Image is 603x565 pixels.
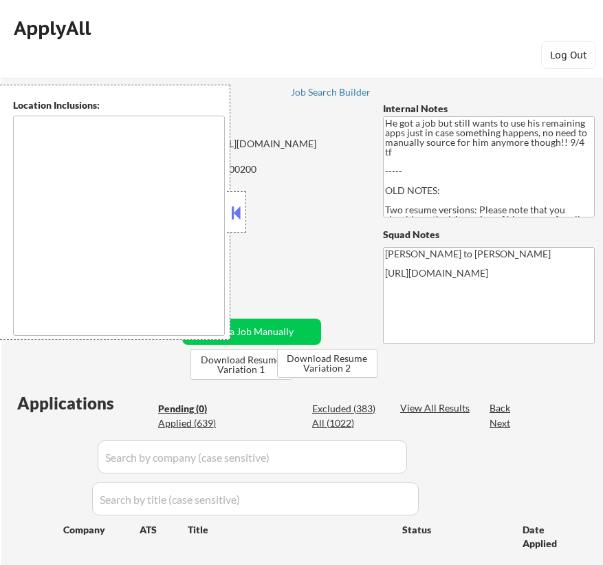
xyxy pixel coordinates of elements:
div: 7739100200 [171,162,365,176]
input: Search by title (case sensitive) [92,482,419,515]
div: Excluded (383) [312,402,381,416]
div: Location Inclusions: [13,98,225,112]
button: Log Out [541,41,596,69]
button: Add a Job Manually [182,319,321,345]
div: Job Search Builder [291,87,371,97]
div: Next [490,416,512,430]
div: Back [490,401,512,415]
div: Pending (0) [158,402,227,416]
div: ATS [140,523,188,537]
a: [URL][DOMAIN_NAME] [213,138,316,149]
div: Date Applied [523,523,574,550]
div: Internal Notes [383,102,595,116]
div: ApplyAll [14,17,95,40]
div: Applications [17,395,153,412]
div: Title [188,523,389,537]
div: View All Results [400,401,474,415]
div: All (1022) [312,416,381,430]
button: Download Resume Variation 1 [190,349,292,380]
div: Status [402,517,503,542]
button: Download Resume Variation 2 [277,349,377,378]
div: Squad Notes [383,228,595,242]
input: Search by company (case sensitive) [98,440,407,473]
div: Applied (639) [158,416,227,430]
div: Company [63,523,140,537]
